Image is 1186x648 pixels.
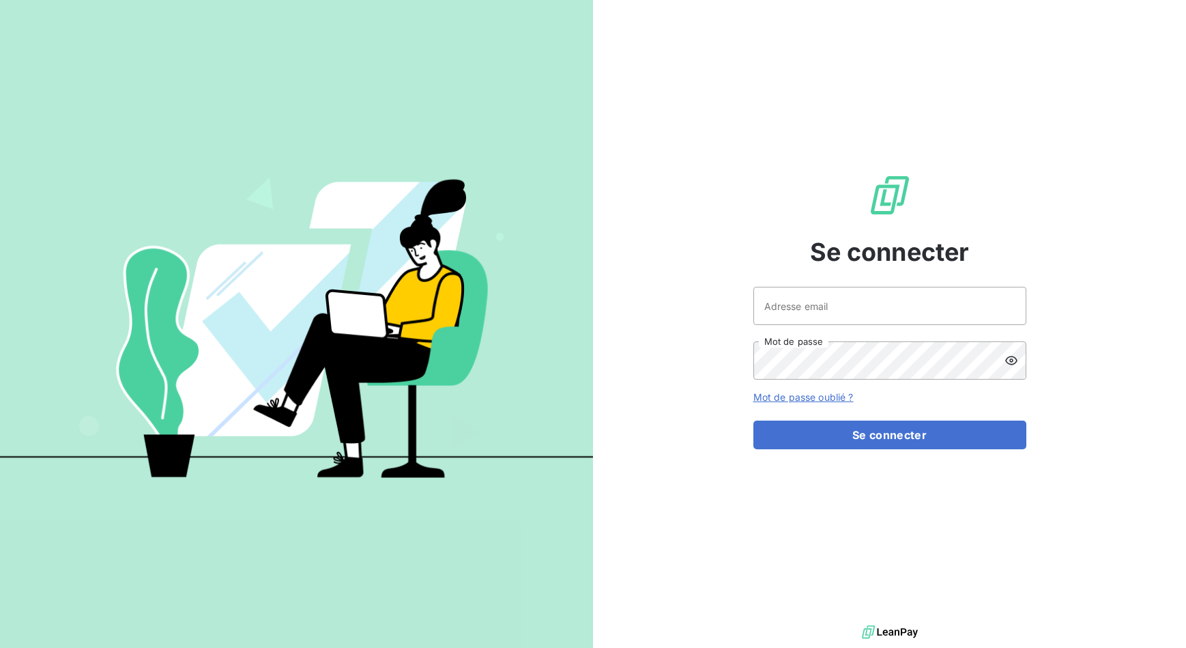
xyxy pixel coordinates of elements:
[753,287,1026,325] input: placeholder
[810,234,970,270] span: Se connecter
[753,421,1026,449] button: Se connecter
[868,173,912,217] img: Logo LeanPay
[862,622,918,643] img: logo
[753,391,854,403] a: Mot de passe oublié ?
